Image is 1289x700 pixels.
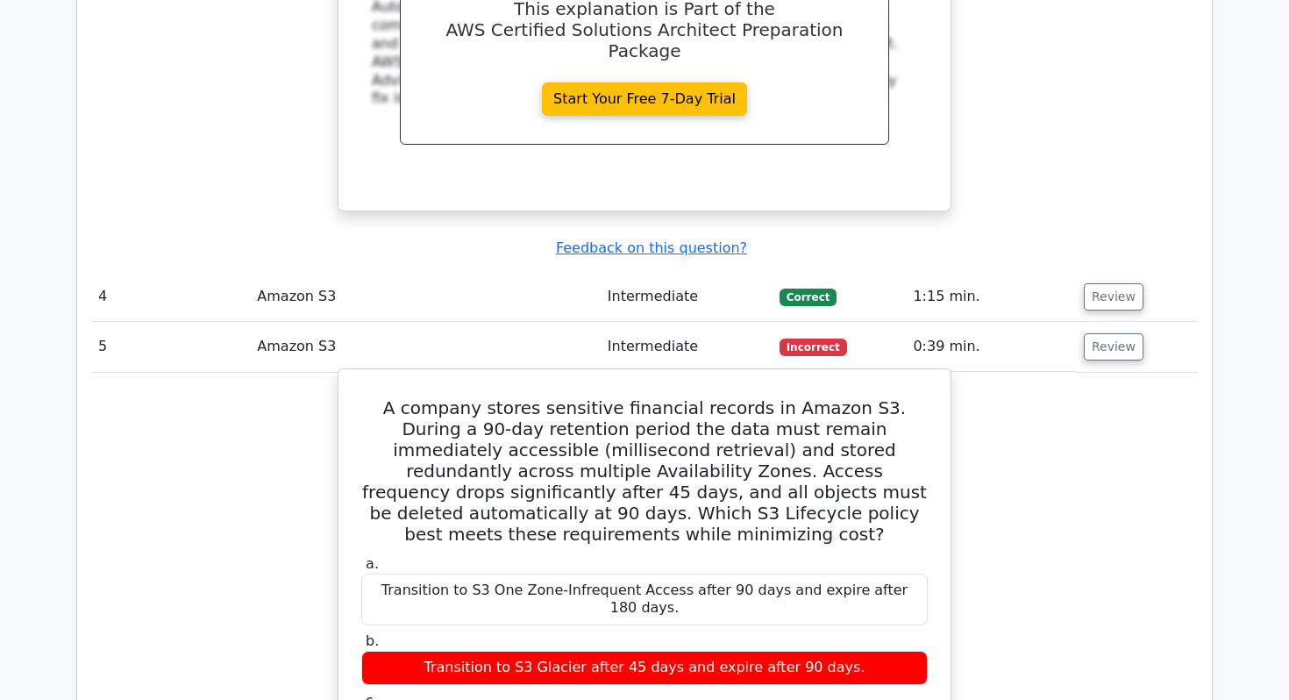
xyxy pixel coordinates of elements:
span: a. [366,555,379,572]
div: Transition to S3 Glacier after 45 days and expire after 90 days. [361,651,928,685]
td: 4 [91,272,250,322]
div: Transition to S3 One Zone-Infrequent Access after 90 days and expire after 180 days. [361,574,928,626]
span: Incorrect [780,339,847,356]
span: b. [366,632,379,649]
td: Intermediate [601,322,773,372]
td: Amazon S3 [250,272,601,322]
td: 5 [91,322,250,372]
span: Correct [780,289,837,306]
td: Amazon S3 [250,322,601,372]
button: Review [1084,333,1143,361]
button: Review [1084,283,1143,311]
a: Start Your Free 7-Day Trial [542,82,747,116]
a: Feedback on this question? [556,239,747,256]
td: Intermediate [601,272,773,322]
td: 1:15 min. [906,272,1077,322]
td: 0:39 min. [906,322,1077,372]
h5: A company stores sensitive financial records in Amazon S3. During a 90-day retention period the d... [360,397,929,545]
